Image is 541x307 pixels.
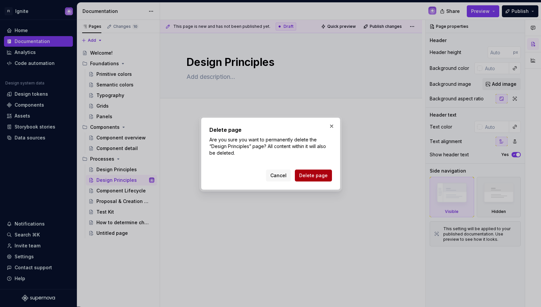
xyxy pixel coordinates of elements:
button: Delete page [295,170,332,181]
button: Cancel [266,170,291,181]
p: Are you sure you want to permanently delete the “Design Principles” page? All content within it w... [209,136,332,156]
h2: Delete page [209,126,332,134]
span: Delete page [299,172,328,179]
span: Cancel [270,172,287,179]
